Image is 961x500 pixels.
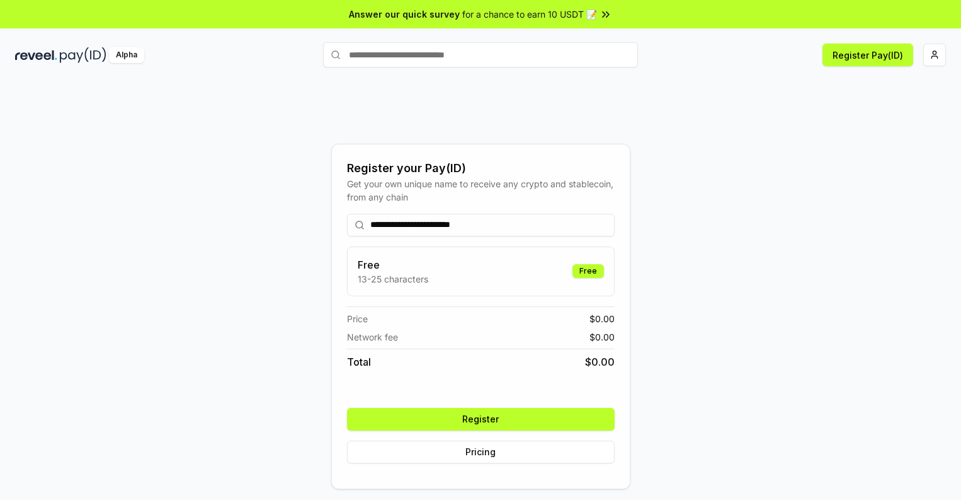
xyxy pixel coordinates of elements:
[585,354,615,369] span: $ 0.00
[347,312,368,325] span: Price
[347,354,371,369] span: Total
[109,47,144,63] div: Alpha
[347,408,615,431] button: Register
[15,47,57,63] img: reveel_dark
[347,330,398,344] span: Network fee
[589,312,615,325] span: $ 0.00
[462,8,597,21] span: for a chance to earn 10 USDT 📝
[349,8,460,21] span: Answer our quick survey
[347,177,615,204] div: Get your own unique name to receive any crypto and stablecoin, from any chain
[589,330,615,344] span: $ 0.00
[822,44,913,66] button: Register Pay(ID)
[347,441,615,463] button: Pricing
[347,160,615,177] div: Register your Pay(ID)
[572,264,604,278] div: Free
[358,257,428,272] h3: Free
[60,47,106,63] img: pay_id
[358,272,428,286] p: 13-25 characters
